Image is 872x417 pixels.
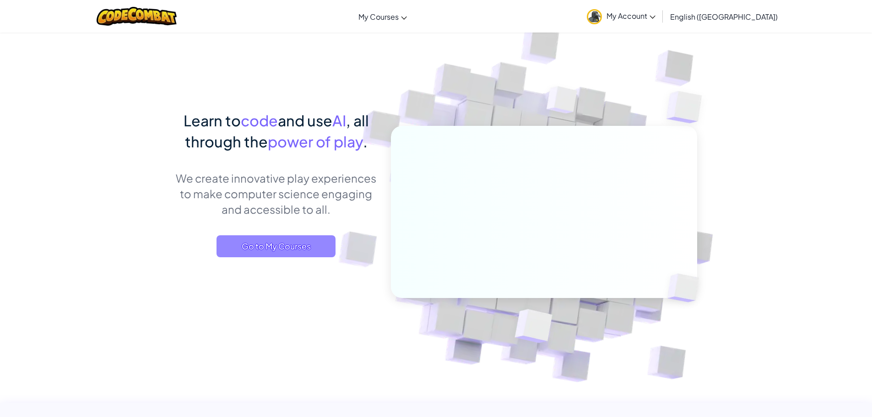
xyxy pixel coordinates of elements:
img: Overlap cubes [492,290,574,366]
span: Learn to [184,111,241,130]
span: and use [278,111,332,130]
img: Overlap cubes [529,68,595,136]
a: English ([GEOGRAPHIC_DATA]) [666,4,782,29]
span: . [363,132,368,151]
p: We create innovative play experiences to make computer science engaging and accessible to all. [175,170,377,217]
img: Overlap cubes [652,255,720,321]
a: My Courses [354,4,412,29]
img: CodeCombat logo [97,7,177,26]
span: English ([GEOGRAPHIC_DATA]) [670,12,778,22]
span: code [241,111,278,130]
span: My Courses [358,12,399,22]
span: My Account [607,11,655,21]
span: AI [332,111,346,130]
img: Overlap cubes [648,69,727,146]
a: Go to My Courses [217,235,336,257]
span: power of play [268,132,363,151]
img: avatar [587,9,602,24]
a: My Account [582,2,660,31]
